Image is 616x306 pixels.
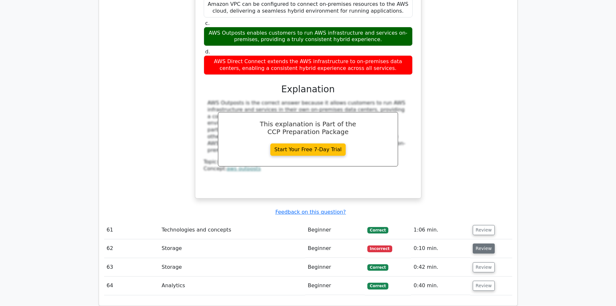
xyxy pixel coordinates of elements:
td: 63 [104,258,159,277]
td: Technologies and concepts [159,221,305,239]
div: Concept: [204,165,413,172]
button: Review [473,244,495,254]
td: Storage [159,239,305,258]
button: Review [473,262,495,272]
button: Review [473,225,495,235]
td: 0:42 min. [411,258,470,277]
td: 0:10 min. [411,239,470,258]
div: AWS Outposts enables customers to run AWS infrastructure and services on-premises, providing a tr... [204,27,413,46]
div: AWS Outposts is the correct answer because it allows customers to run AWS infrastructure and serv... [208,100,409,153]
a: aws outposts [227,165,261,172]
td: Beginner [305,239,365,258]
span: d. [205,49,210,55]
td: Beginner [305,221,365,239]
td: Beginner [305,258,365,277]
td: 1:06 min. [411,221,470,239]
td: 64 [104,277,159,295]
td: 0:40 min. [411,277,470,295]
div: Topic: [204,159,413,165]
td: Beginner [305,277,365,295]
span: Correct [367,264,388,271]
td: Analytics [159,277,305,295]
span: Correct [367,283,388,289]
span: Incorrect [367,245,392,252]
div: AWS Direct Connect extends the AWS infrastructure to on-premises data centers, enabling a consist... [204,55,413,75]
button: Review [473,281,495,291]
span: c. [205,20,210,26]
td: 62 [104,239,159,258]
a: Feedback on this question? [275,209,346,215]
td: Storage [159,258,305,277]
h3: Explanation [208,84,409,95]
a: Start Your Free 7-Day Trial [270,143,346,156]
td: 61 [104,221,159,239]
span: Correct [367,227,388,233]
